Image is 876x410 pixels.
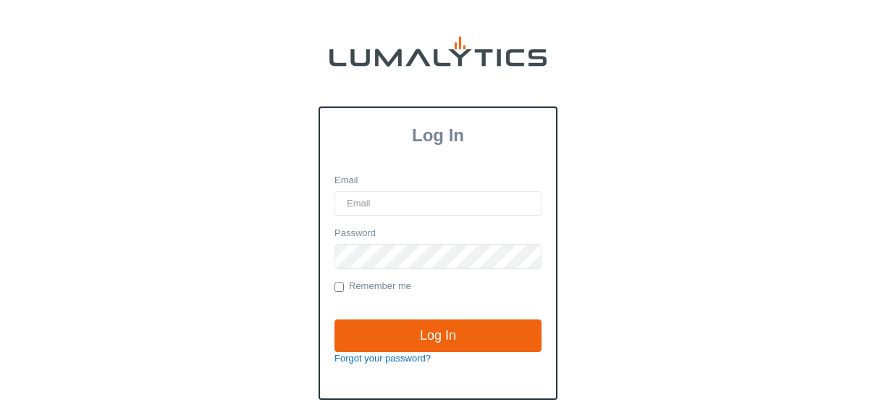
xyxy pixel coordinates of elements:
img: lumalytics-black-e9b537c871f77d9ce8d3a6940f85695cd68c596e3f819dc492052d1098752254.png [329,36,547,67]
h3: Log In [320,125,556,146]
label: Email [334,174,358,188]
a: Forgot your password? [334,353,431,364]
input: Log In [334,319,542,353]
input: Email [334,191,542,216]
label: Remember me [334,280,411,294]
label: Password [334,227,376,240]
input: Remember me [334,283,344,292]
